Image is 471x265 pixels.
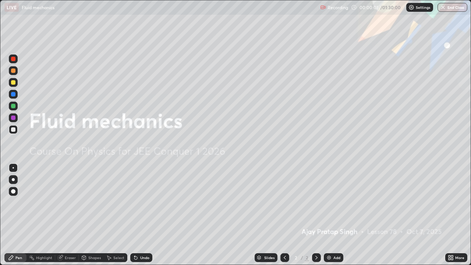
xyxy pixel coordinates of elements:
div: 2 [305,254,309,261]
div: Undo [140,256,149,259]
p: LIVE [7,4,17,10]
div: 2 [292,255,300,260]
img: class-settings-icons [408,4,414,10]
img: end-class-cross [440,4,446,10]
div: Select [113,256,124,259]
p: Settings [416,6,430,9]
p: Fluid mechanics [22,4,54,10]
div: Pen [15,256,22,259]
div: Shapes [88,256,101,259]
div: Highlight [36,256,52,259]
div: Slides [264,256,275,259]
img: add-slide-button [326,255,332,261]
button: End Class [438,3,467,12]
img: recording.375f2c34.svg [320,4,326,10]
div: More [455,256,464,259]
div: / [301,255,303,260]
div: Eraser [65,256,76,259]
div: Add [333,256,340,259]
p: Recording [327,5,348,10]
